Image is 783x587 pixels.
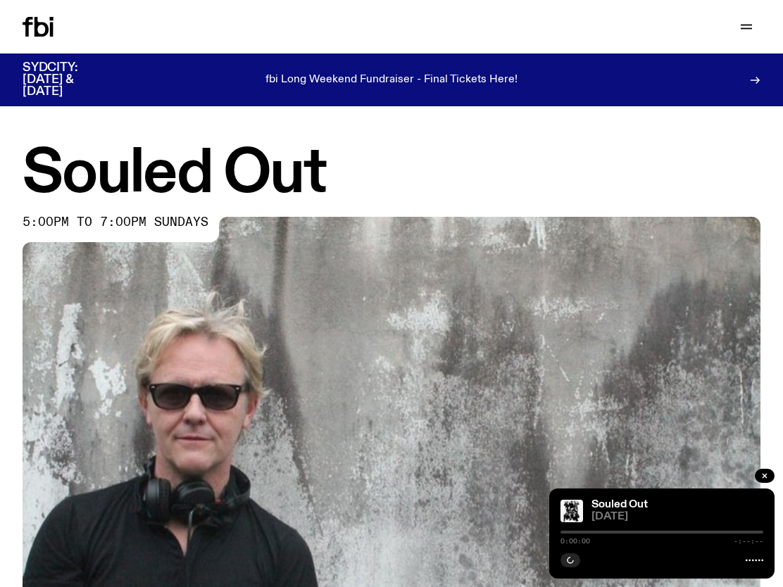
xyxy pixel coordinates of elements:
[23,62,113,98] h3: SYDCITY: [DATE] & [DATE]
[23,146,760,203] h1: Souled Out
[591,499,648,510] a: Souled Out
[734,538,763,545] span: -:--:--
[265,74,518,87] p: fbi Long Weekend Fundraiser - Final Tickets Here!
[23,217,208,228] span: 5:00pm to 7:00pm sundays
[591,512,763,522] span: [DATE]
[560,538,590,545] span: 0:00:00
